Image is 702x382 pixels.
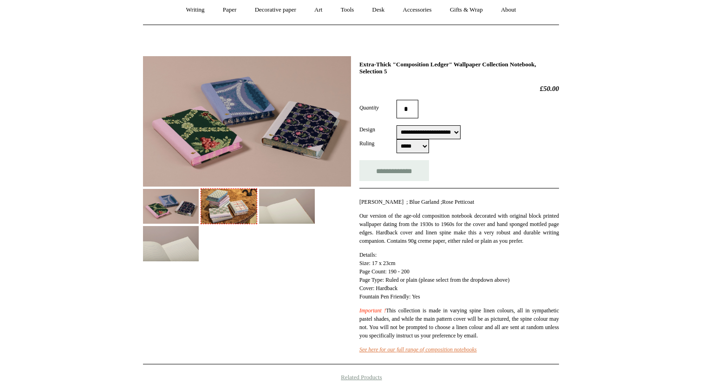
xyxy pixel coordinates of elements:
span: Rose Petticoat [442,199,474,205]
label: Design [359,125,396,134]
h4: Related Products [119,374,583,381]
em: Important ! [359,307,386,314]
img: Extra-Thick "Composition Ledger" Wallpaper Collection Notebook, Selection 5 [201,189,257,224]
label: Ruling [359,139,396,148]
a: See here for our full range of composition notebooks [359,346,477,353]
h1: Extra-Thick "Composition Ledger" Wallpaper Collection Notebook, Selection 5 [359,61,559,75]
span: Size: 17 x 23cm [359,260,396,266]
img: Extra-Thick "Composition Ledger" Wallpaper Collection Notebook, Selection 5 [143,226,199,261]
span: Page Count: 190 - 200 [359,268,409,275]
span: Page Type: Ruled or plain (please select from the dropdown above) [359,277,510,283]
p: Our version of the age-old composition notebook decorated with original block printed wallpaper d... [359,212,559,245]
img: Extra-Thick "Composition Ledger" Wallpaper Collection Notebook, Selection 5 [259,189,315,224]
h2: £50.00 [359,84,559,93]
p: [PERSON_NAME] ; Blue Garland ; [359,198,559,206]
span: Details: [359,252,377,258]
img: Extra-Thick "Composition Ledger" Wallpaper Collection Notebook, Selection 5 [143,189,199,224]
label: Quantity [359,104,396,112]
img: Extra-Thick "Composition Ledger" Wallpaper Collection Notebook, Selection 5 [143,56,351,187]
span: Fountain Pen Friendly: Yes [359,293,420,300]
span: This collection is made in varying spine linen colours, all in sympathetic pastel shades, and whi... [359,307,559,339]
span: Cover: Hardback [359,285,397,291]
